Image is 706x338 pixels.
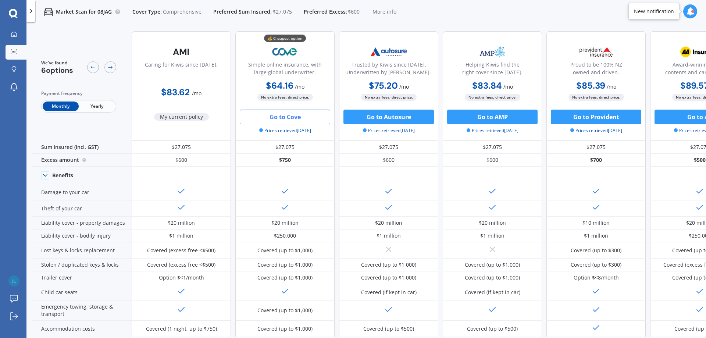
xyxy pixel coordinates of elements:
p: Market Scan for 08JAG [56,8,112,15]
div: Payment frequency [41,90,116,97]
span: No extra fees, direct price. [465,94,520,101]
button: Go to AMP [447,110,538,124]
span: My current policy [154,113,209,121]
div: Covered (if kept in car) [465,289,520,296]
span: / mo [399,83,409,90]
div: $20 million [479,219,506,227]
div: $20 million [168,219,195,227]
span: No extra fees, direct price. [568,94,624,101]
span: No extra fees, direct price. [361,94,417,101]
span: $27,075 [273,8,292,15]
div: Covered (up to $1,000) [465,261,520,268]
span: Preferred Excess: [304,8,347,15]
span: / mo [607,83,616,90]
div: Trailer cover [32,271,132,284]
div: $250,000 [274,232,296,239]
span: / mo [503,83,513,90]
div: Covered (up to $300) [571,247,621,254]
span: Prices retrieved [DATE] [259,127,311,134]
b: $75.20 [369,80,398,91]
b: $83.62 [161,86,190,98]
span: Monthly [43,102,79,111]
button: Go to Provident [551,110,641,124]
div: $27,075 [443,141,542,154]
div: Covered (if kept in car) [361,289,417,296]
div: Proud to be 100% NZ owned and driven. [553,61,639,79]
div: Covered (up to $300) [571,261,621,268]
div: Child car seats [32,284,132,300]
span: Prices retrieved [DATE] [467,127,518,134]
span: No extra fees, direct price. [257,94,313,101]
div: Damage to your car [32,184,132,200]
div: $27,075 [546,141,646,154]
div: 💰 Cheapest option [264,35,306,42]
div: Covered (excess free <$500) [147,261,215,268]
div: $750 [235,154,335,167]
img: Provident.png [572,43,620,61]
div: Covered (up to $1,000) [257,307,313,314]
div: Covered (up to $1,000) [257,247,313,254]
div: New notification [634,8,674,15]
div: $27,075 [339,141,438,154]
img: Cove.webp [261,43,309,61]
div: Sum insured (incl. GST) [32,141,132,154]
div: Covered (up to $500) [467,325,518,332]
span: / mo [192,90,202,97]
b: $64.16 [266,80,293,91]
button: Go to Autosure [343,110,434,124]
div: Stolen / duplicated keys & locks [32,259,132,271]
span: $600 [348,8,360,15]
div: Covered (excess free <$500) [147,247,215,254]
span: Cover Type: [132,8,162,15]
div: Covered (up to $1,000) [361,274,416,281]
div: Covered (up to $1,000) [257,261,313,268]
div: $1 million [584,232,608,239]
img: 52bb8a64fcb6127f5bad99fa2496d4a6 [8,275,19,287]
div: Covered (up to $1,000) [465,274,520,281]
div: Covered (1 night, up to $750) [146,325,217,332]
div: $600 [443,154,542,167]
div: $27,075 [235,141,335,154]
span: Prices retrieved [DATE] [363,127,415,134]
b: $85.39 [576,80,605,91]
div: $700 [546,154,646,167]
div: Option $<1/month [159,274,204,281]
div: Lost keys & locks replacement [32,242,132,259]
img: Autosure.webp [364,43,413,61]
span: Yearly [79,102,115,111]
span: 6 options [41,65,73,75]
div: Covered (up to $1,000) [257,274,313,281]
span: Prices retrieved [DATE] [570,127,622,134]
img: car.f15378c7a67c060ca3f3.svg [44,7,53,16]
div: Simple online insurance, with large global underwriter. [242,61,328,79]
div: Benefits [52,172,73,179]
div: Excess amount [32,154,132,167]
div: $1 million [169,232,193,239]
div: $27,075 [132,141,231,154]
div: Theft of your car [32,200,132,217]
div: $1 million [377,232,401,239]
img: AMI-text-1.webp [157,43,206,61]
div: Liability cover - property damages [32,217,132,230]
div: Helping Kiwis find the right cover since [DATE]. [449,61,536,79]
div: $10 million [582,219,610,227]
div: Caring for Kiwis since [DATE]. [145,61,218,79]
div: Trusted by Kiwis since [DATE]. Underwritten by [PERSON_NAME]. [345,61,432,79]
div: Covered (up to $1,000) [361,261,416,268]
div: Emergency towing, storage & transport [32,300,132,321]
div: $600 [339,154,438,167]
b: $83.84 [472,80,502,91]
div: $20 million [271,219,299,227]
div: $20 million [375,219,402,227]
div: Accommodation costs [32,321,132,337]
span: We've found [41,60,73,66]
span: / mo [295,83,304,90]
div: Covered (up to $500) [363,325,414,332]
div: Liability cover - bodily injury [32,230,132,242]
div: $1 million [480,232,504,239]
div: Option $<8/month [574,274,619,281]
span: Preferred Sum Insured: [213,8,272,15]
div: Covered (up to $1,000) [257,325,313,332]
img: AMP.webp [468,43,517,61]
button: Go to Cove [240,110,330,124]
